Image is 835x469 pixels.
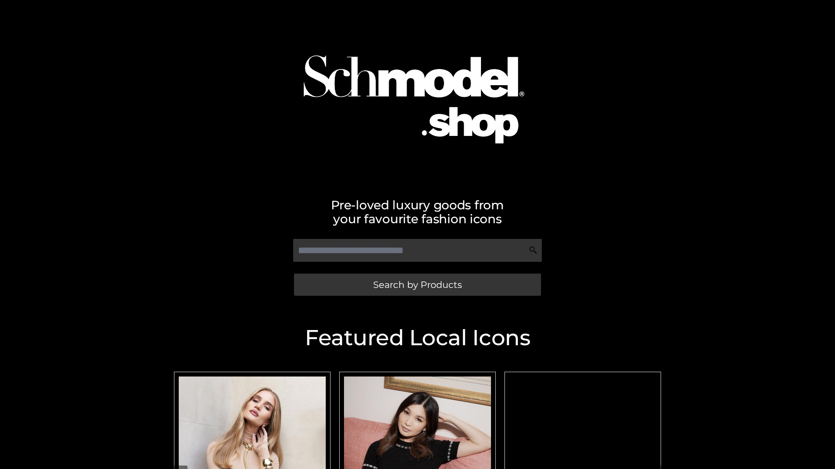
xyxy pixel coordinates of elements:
[170,327,665,349] h2: Featured Local Icons​
[294,274,541,296] a: Search by Products
[529,246,538,254] img: Search Icon
[170,198,665,226] h2: Pre-loved luxury goods from your favourite fashion icons
[373,280,462,289] span: Search by Products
